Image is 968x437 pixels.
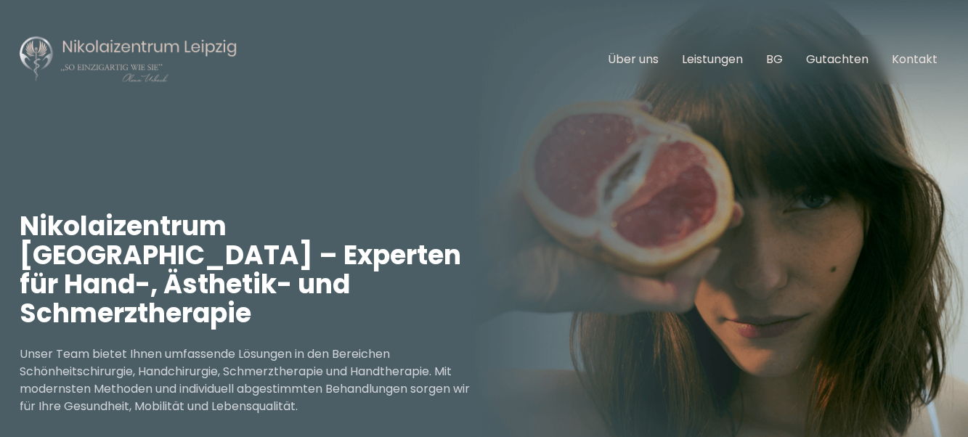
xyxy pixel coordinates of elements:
img: Nikolaizentrum Leipzig Logo [20,35,237,84]
p: Unser Team bietet Ihnen umfassende Lösungen in den Bereichen Schönheitschirurgie, Handchirurgie, ... [20,346,484,415]
a: BG [766,51,783,68]
a: Leistungen [682,51,743,68]
h1: Nikolaizentrum [GEOGRAPHIC_DATA] – Experten für Hand-, Ästhetik- und Schmerztherapie [20,212,484,328]
a: Gutachten [806,51,869,68]
a: Über uns [608,51,659,68]
a: Kontakt [892,51,938,68]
